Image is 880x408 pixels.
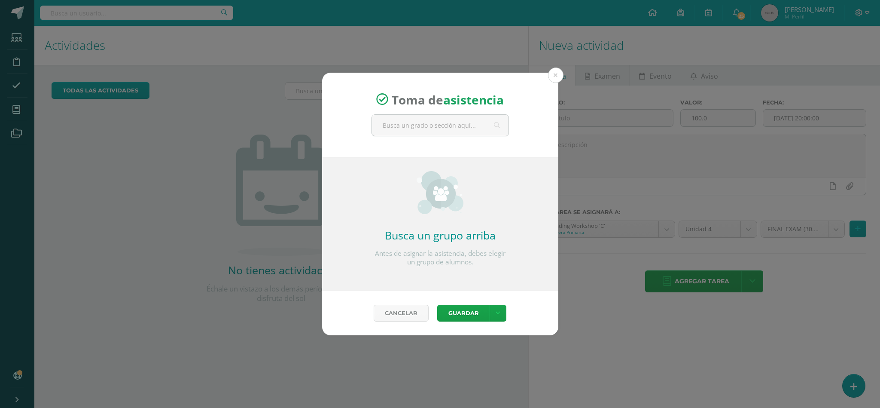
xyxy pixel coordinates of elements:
button: Close (Esc) [548,67,563,83]
input: Busca un grado o sección aquí... [372,115,509,136]
button: Guardar [437,305,490,322]
img: groups_small.png [417,171,463,214]
strong: asistencia [443,91,504,107]
h2: Busca un grupo arriba [371,228,509,242]
a: Cancelar [374,305,429,322]
span: Toma de [392,91,504,107]
p: Antes de asignar la asistencia, debes elegir un grupo de alumnos. [371,249,509,267]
